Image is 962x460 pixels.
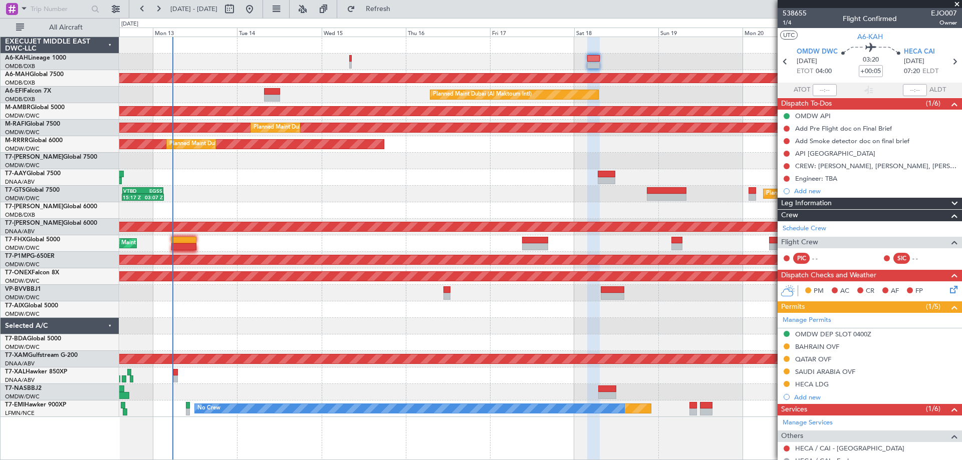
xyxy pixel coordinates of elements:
a: Manage Services [783,418,833,428]
div: BAHRAIN OVF [795,342,839,351]
span: T7-GTS [5,187,26,193]
span: M-RAFI [5,121,26,127]
div: Add new [794,393,957,401]
a: T7-BDAGlobal 5000 [5,336,61,342]
div: Add Smoke detector doc on final brief [795,137,909,145]
div: Engineer: TBA [795,174,837,183]
div: VTBD [123,188,143,194]
div: Planned Maint Dubai (Al Maktoum Intl) [169,137,268,152]
div: Add new [794,187,957,195]
div: Mon 20 [743,28,827,37]
span: 03:20 [863,55,879,65]
a: T7-NASBBJ2 [5,385,42,391]
span: FP [915,286,923,296]
a: T7-AAYGlobal 7500 [5,171,61,177]
span: ETOT [797,67,813,77]
span: T7-BDA [5,336,27,342]
span: T7-P1MP [5,253,30,259]
a: T7-AIXGlobal 5000 [5,303,58,309]
span: M-RRRR [5,138,29,144]
div: Fri 17 [490,28,574,37]
span: CR [866,286,874,296]
div: No Crew [197,401,220,416]
span: T7-[PERSON_NAME] [5,154,63,160]
div: HECA LDG [795,380,829,388]
a: OMDW/DWC [5,277,40,285]
div: Sun 19 [658,28,743,37]
a: A6-EFIFalcon 7X [5,88,51,94]
div: SIC [893,253,910,264]
a: OMDW/DWC [5,261,40,268]
a: DNAA/ABV [5,360,35,367]
span: T7-XAM [5,352,28,358]
a: T7-FHXGlobal 5000 [5,237,60,243]
span: PM [814,286,824,296]
input: --:-- [813,84,837,96]
div: Tue 14 [237,28,321,37]
input: Trip Number [31,2,88,17]
span: T7-EMI [5,402,25,408]
div: OMDW API [795,112,831,120]
span: [DATE] [904,57,924,67]
span: (1/6) [926,403,940,414]
span: A6-KAH [5,55,28,61]
span: Crew [781,210,798,221]
span: 1/4 [783,19,807,27]
a: OMDB/DXB [5,63,35,70]
a: T7-XAMGulfstream G-200 [5,352,78,358]
a: T7-ONEXFalcon 8X [5,270,59,276]
div: Add Pre Flight doc on Final Brief [795,124,892,133]
span: Services [781,404,807,415]
span: T7-ONEX [5,270,32,276]
span: T7-NAS [5,385,27,391]
div: 03:07 Z [143,194,163,200]
a: OMDB/DXB [5,211,35,219]
span: AF [891,286,899,296]
span: Leg Information [781,198,832,209]
span: (1/6) [926,98,940,109]
a: T7-EMIHawker 900XP [5,402,66,408]
span: ALDT [929,85,946,95]
span: VP-BVV [5,286,27,292]
div: Sat 18 [574,28,658,37]
button: Refresh [342,1,402,17]
span: HECA CAI [904,47,935,57]
span: A6-MAH [5,72,30,78]
a: OMDW/DWC [5,310,40,318]
span: Refresh [357,6,399,13]
div: Planned Maint [GEOGRAPHIC_DATA] (Seletar) [766,186,884,201]
a: M-RAFIGlobal 7500 [5,121,60,127]
a: DNAA/ABV [5,178,35,186]
a: M-RRRRGlobal 6000 [5,138,63,144]
div: CREW: [PERSON_NAME], [PERSON_NAME], [PERSON_NAME], [PERSON_NAME] [795,162,957,170]
a: OMDW/DWC [5,162,40,169]
span: [DATE] - [DATE] [170,5,217,14]
span: [DATE] [797,57,817,67]
div: 15:17 Z [123,194,143,200]
a: OMDW/DWC [5,129,40,136]
span: 538655 [783,8,807,19]
div: Planned Maint Dubai (Al Maktoum Intl) [254,120,352,135]
span: All Aircraft [26,24,106,31]
a: OMDW/DWC [5,294,40,301]
a: OMDW/DWC [5,195,40,202]
a: T7-[PERSON_NAME]Global 6000 [5,204,97,210]
a: T7-[PERSON_NAME]Global 7500 [5,154,97,160]
span: Others [781,430,803,442]
span: 07:20 [904,67,920,77]
a: LFMN/NCE [5,409,35,417]
span: Flight Crew [781,237,818,248]
div: - - [812,254,835,263]
span: M-AMBR [5,105,31,111]
button: All Aircraft [11,20,109,36]
span: OMDW DWC [797,47,838,57]
a: OMDW/DWC [5,112,40,120]
span: Owner [931,19,957,27]
div: Mon 13 [153,28,237,37]
span: T7-AIX [5,303,24,309]
a: A6-KAHLineage 1000 [5,55,66,61]
span: T7-XAL [5,369,26,375]
span: EJO007 [931,8,957,19]
div: Flight Confirmed [843,14,897,24]
div: Planned Maint Dubai (Al Maktoum Intl) [433,87,532,102]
